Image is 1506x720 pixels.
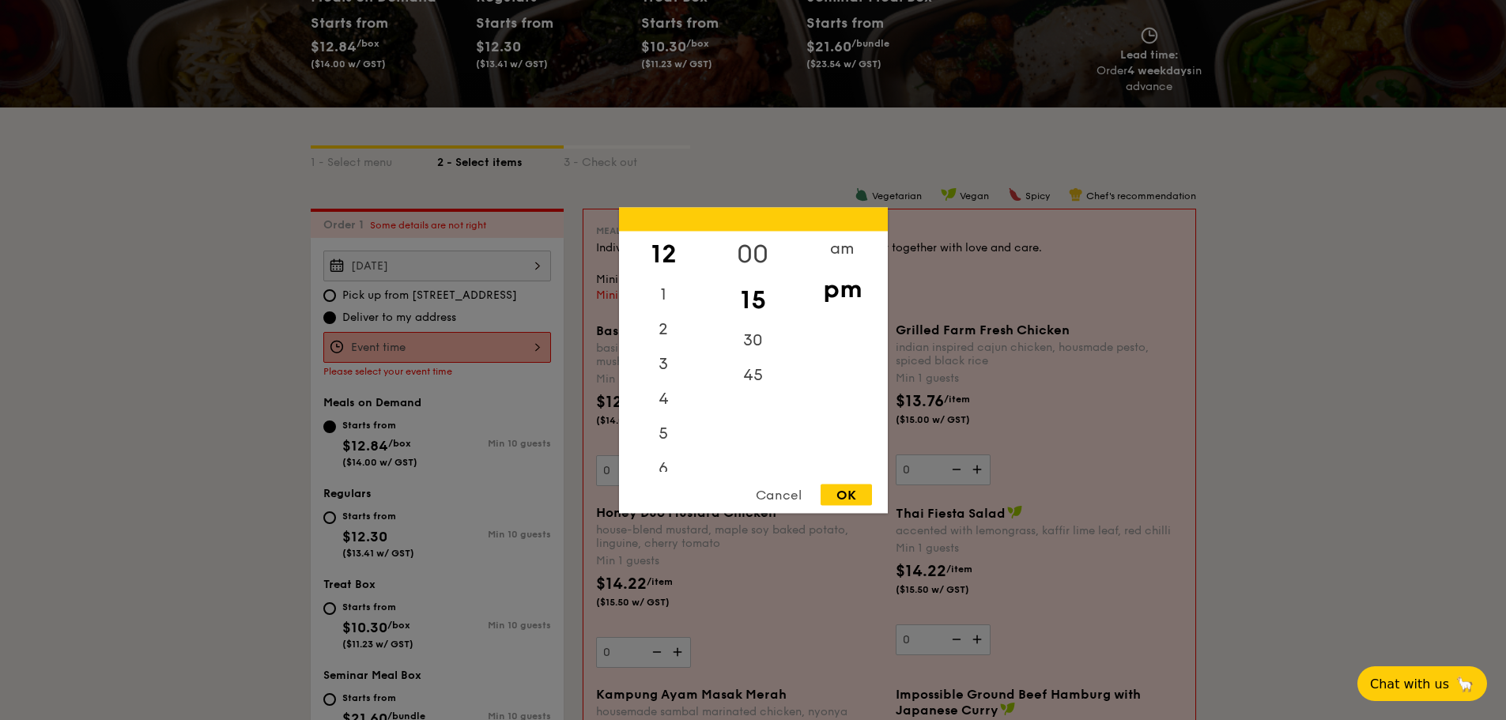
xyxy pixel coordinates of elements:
div: 00 [708,231,798,277]
div: 3 [619,346,708,381]
div: Cancel [740,484,817,505]
div: 30 [708,322,798,357]
div: 12 [619,231,708,277]
div: 45 [708,357,798,392]
span: Chat with us [1370,677,1449,692]
div: 2 [619,311,708,346]
div: OK [821,484,872,505]
div: 1 [619,277,708,311]
div: 5 [619,416,708,450]
span: 🦙 [1455,675,1474,693]
div: 6 [619,450,708,485]
div: 15 [708,277,798,322]
div: am [798,231,887,266]
div: 4 [619,381,708,416]
button: Chat with us🦙 [1357,666,1487,701]
div: pm [798,266,887,311]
